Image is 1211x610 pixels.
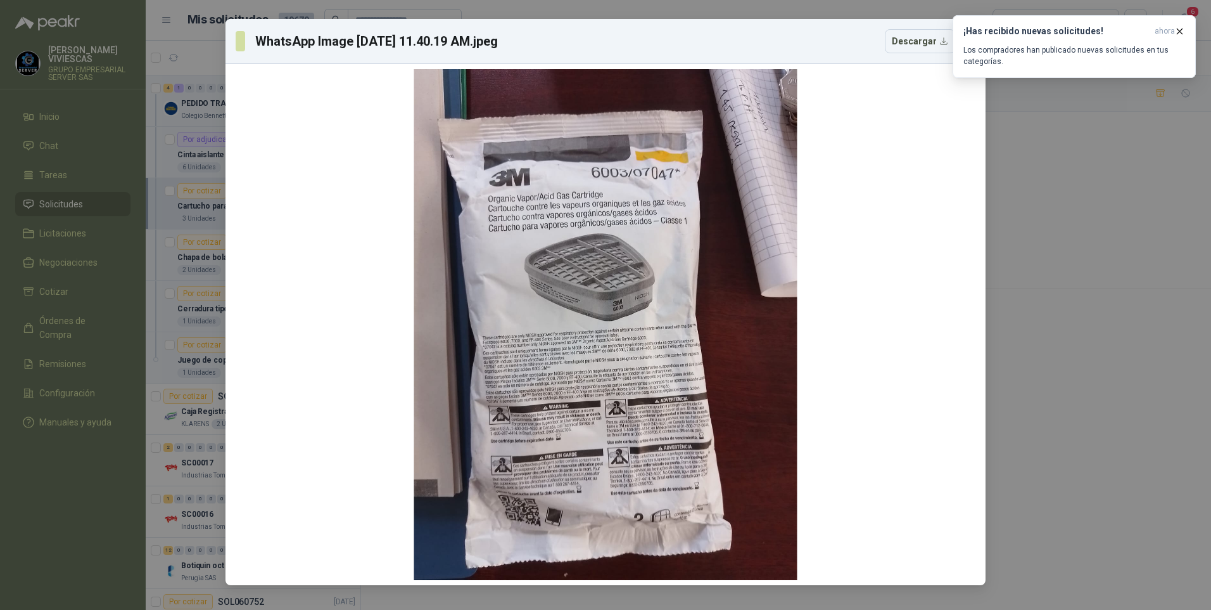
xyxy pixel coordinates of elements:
[963,44,1185,67] p: Los compradores han publicado nuevas solicitudes en tus categorías.
[1155,26,1175,37] span: ahora
[255,32,498,51] h3: WhatsApp Image [DATE] 11.40.19 AM.jpeg
[953,15,1196,78] button: ¡Has recibido nuevas solicitudes!ahora Los compradores han publicado nuevas solicitudes en tus ca...
[963,26,1150,37] h3: ¡Has recibido nuevas solicitudes!
[885,29,955,53] button: Descargar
